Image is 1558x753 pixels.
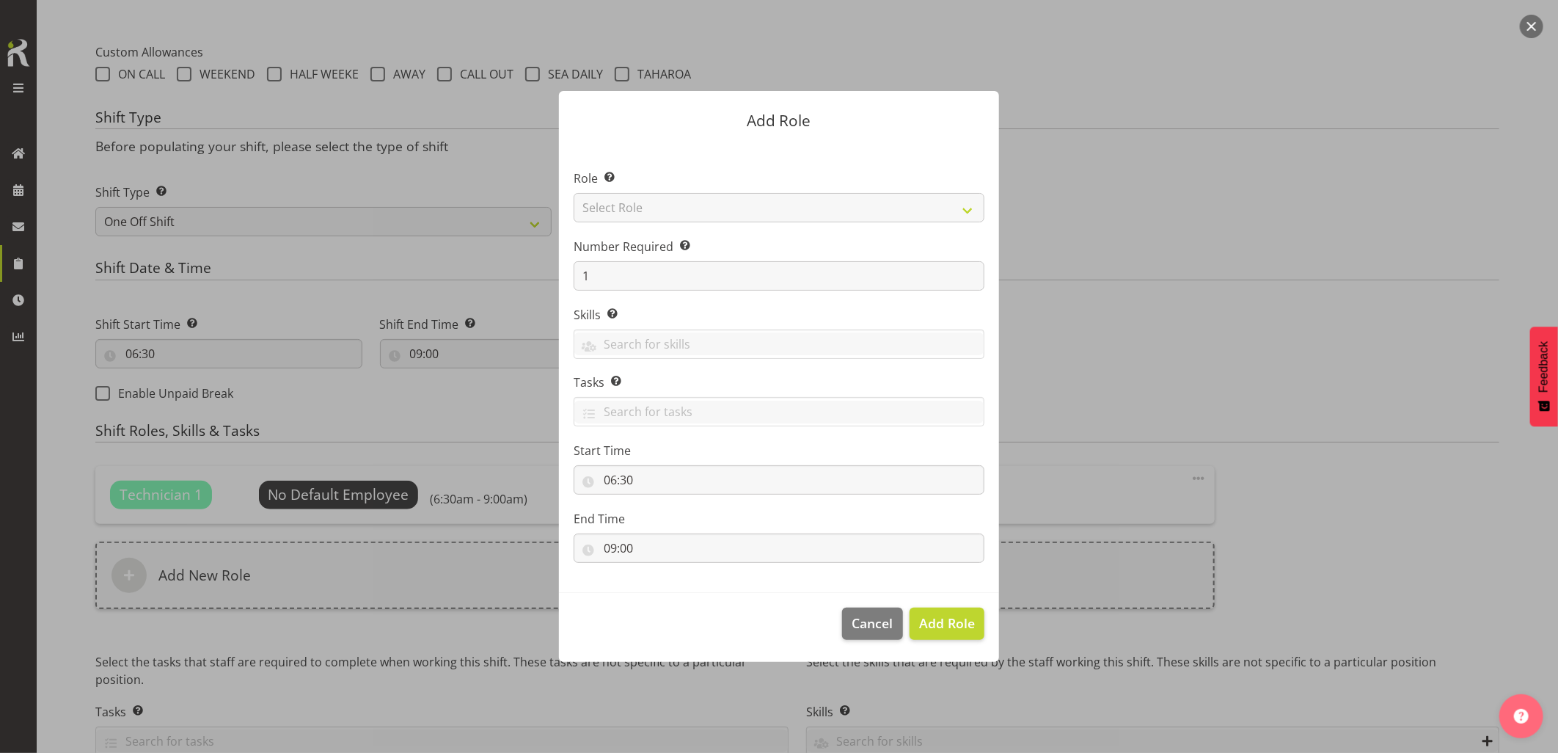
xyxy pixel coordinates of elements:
label: Role [574,170,984,187]
label: Start Time [574,442,984,459]
label: Number Required [574,238,984,255]
label: Skills [574,306,984,324]
input: Search for skills [574,332,984,355]
button: Feedback - Show survey [1530,327,1558,426]
span: Add Role [919,614,975,632]
input: Search for tasks [574,401,984,423]
span: Feedback [1537,341,1551,393]
input: Click to select... [574,465,984,495]
label: Tasks [574,374,984,391]
label: End Time [574,510,984,528]
p: Add Role [574,113,984,128]
span: Cancel [852,614,893,633]
img: help-xxl-2.png [1514,709,1529,724]
input: Click to select... [574,534,984,563]
button: Cancel [842,608,902,640]
button: Add Role [910,608,984,640]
